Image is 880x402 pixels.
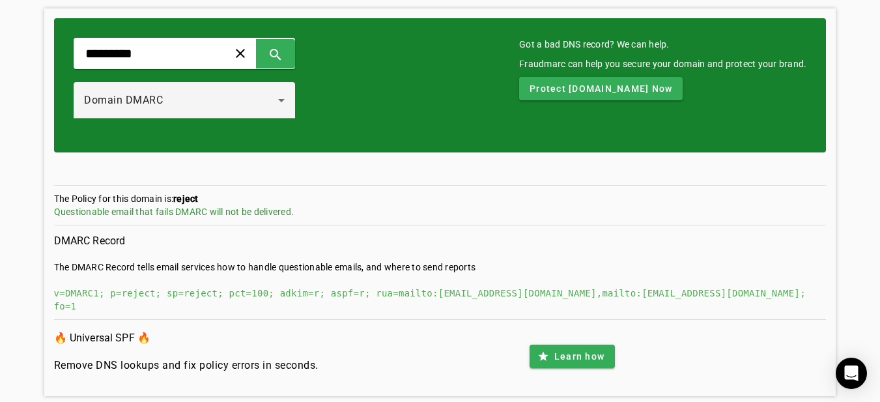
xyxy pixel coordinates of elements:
[836,358,867,389] div: Open Intercom Messenger
[519,38,806,51] mat-card-title: Got a bad DNS record? We can help.
[54,232,827,250] h3: DMARC Record
[530,82,672,95] span: Protect [DOMAIN_NAME] Now
[554,350,604,363] span: Learn how
[173,194,199,204] strong: reject
[519,57,806,70] div: Fraudmarc can help you secure your domain and protect your brand.
[519,77,683,100] button: Protect [DOMAIN_NAME] Now
[530,345,615,368] button: Learn how
[54,287,827,313] div: v=DMARC1; p=reject; sp=reject; pct=100; adkim=r; aspf=r; rua=mailto:[EMAIL_ADDRESS][DOMAIN_NAME],...
[54,261,827,274] div: The DMARC Record tells email services how to handle questionable emails, and where to send reports
[84,94,163,106] span: Domain DMARC
[54,358,319,373] h4: Remove DNS lookups and fix policy errors in seconds.
[54,205,827,218] div: Questionable email that fails DMARC will not be delivered.
[54,329,319,347] h3: 🔥 Universal SPF 🔥
[54,192,827,225] section: The Policy for this domain is:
